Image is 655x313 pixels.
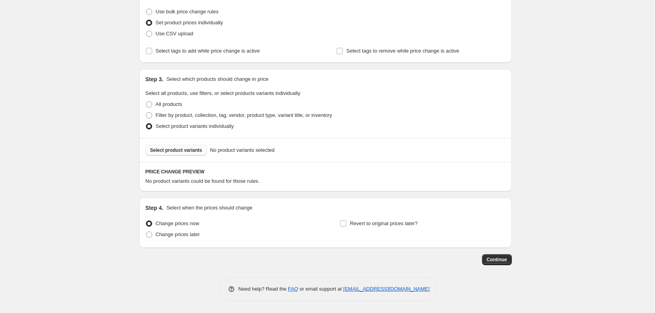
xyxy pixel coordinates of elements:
span: Revert to original prices later? [350,220,418,226]
button: Continue [482,254,512,265]
button: Select product variants [146,145,207,156]
a: FAQ [288,286,298,292]
span: Select tags to remove while price change is active [346,48,459,54]
span: Use CSV upload [156,31,193,36]
p: Select which products should change in price [166,75,268,83]
span: or email support at [298,286,343,292]
h2: Step 3. [146,75,164,83]
span: Select product variants individually [156,123,234,129]
span: Select tags to add while price change is active [156,48,260,54]
p: Select when the prices should change [166,204,252,212]
span: Use bulk price change rules [156,9,218,15]
span: Continue [487,257,507,263]
span: All products [156,101,182,107]
span: Select all products, use filters, or select products variants individually [146,90,300,96]
span: No product variants selected [210,146,275,154]
span: Set product prices individually [156,20,223,25]
h2: Step 4. [146,204,164,212]
h6: PRICE CHANGE PREVIEW [146,169,506,175]
span: Need help? Read the [238,286,288,292]
span: Change prices later [156,231,200,237]
span: Select product variants [150,147,202,153]
span: Change prices now [156,220,199,226]
span: Filter by product, collection, tag, vendor, product type, variant title, or inventory [156,112,332,118]
span: No product variants could be found for those rules. [146,178,260,184]
a: [EMAIL_ADDRESS][DOMAIN_NAME] [343,286,429,292]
